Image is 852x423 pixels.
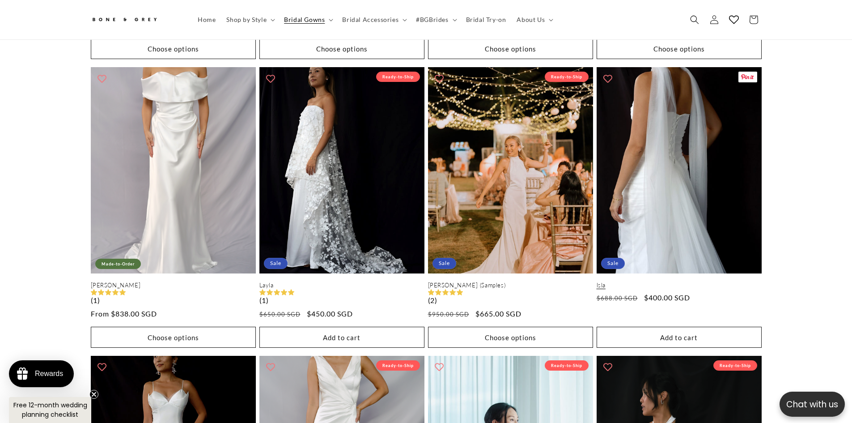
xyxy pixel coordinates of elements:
[428,282,593,289] a: [PERSON_NAME] (Samples)
[342,16,398,24] span: Bridal Accessories
[93,69,111,87] button: Add to wishlist
[337,10,411,29] summary: Bridal Accessories
[87,9,183,30] a: Bone and Grey Bridal
[411,10,460,29] summary: #BGBrides
[192,10,221,29] a: Home
[198,16,216,24] span: Home
[430,358,448,376] button: Add to wishlist
[780,392,845,417] button: Open chatbox
[89,390,98,399] button: Close teaser
[428,327,593,348] button: Choose options
[517,16,545,24] span: About Us
[599,69,617,87] button: Add to wishlist
[9,397,91,423] div: Free 12-month wedding planning checklistClose teaser
[597,327,762,348] button: Add to cart
[13,401,87,419] span: Free 12-month wedding planning checklist
[466,16,506,24] span: Bridal Try-on
[597,282,762,289] a: Isla
[599,358,617,376] button: Add to wishlist
[284,16,325,24] span: Bridal Gowns
[428,38,593,59] button: Choose options
[35,370,63,378] div: Rewards
[430,69,448,87] button: Add to wishlist
[262,358,280,376] button: Add to wishlist
[91,282,256,289] a: [PERSON_NAME]
[91,13,158,27] img: Bone and Grey Bridal
[461,10,512,29] a: Bridal Try-on
[685,10,704,30] summary: Search
[279,10,337,29] summary: Bridal Gowns
[597,38,762,59] button: Choose options
[259,282,424,289] a: Layla
[226,16,267,24] span: Shop by Style
[93,358,111,376] button: Add to wishlist
[416,16,448,24] span: #BGBrides
[780,398,845,411] p: Chat with us
[91,38,256,59] button: Choose options
[91,327,256,348] button: Choose options
[259,38,424,59] button: Choose options
[259,327,424,348] button: Add to cart
[511,10,557,29] summary: About Us
[221,10,279,29] summary: Shop by Style
[262,69,280,87] button: Add to wishlist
